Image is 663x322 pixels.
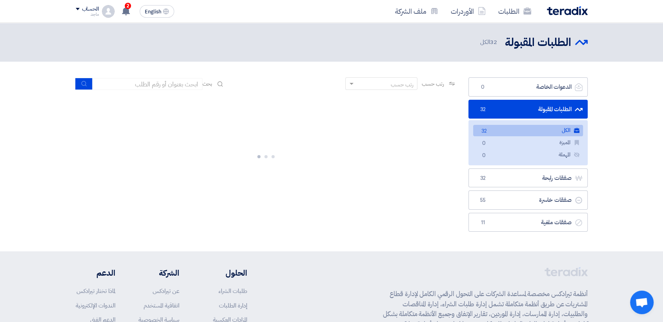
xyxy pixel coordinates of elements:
a: الكل [473,125,583,136]
img: profile_test.png [102,5,115,18]
a: طلبات الشراء [219,287,247,295]
a: إدارة الطلبات [219,301,247,310]
span: 11 [478,219,488,227]
a: صفقات خاسرة55 [468,190,588,210]
span: 0 [479,152,489,160]
span: 0 [479,139,489,148]
span: 2 [125,3,131,9]
a: ملف الشركة [389,2,444,20]
a: الطلبات [492,2,537,20]
a: عن تيرادكس [153,287,179,295]
div: ماجد [76,12,99,16]
img: Teradix logo [547,6,588,15]
span: 0 [478,83,488,91]
a: لماذا تختار تيرادكس [76,287,115,295]
span: 32 [479,127,489,135]
li: الشركة [138,267,179,279]
span: 55 [478,196,488,204]
a: صفقات ملغية11 [468,213,588,232]
a: الدعوات الخاصة0 [468,77,588,97]
span: رتب حسب [421,80,444,88]
span: 32 [478,106,488,113]
a: الطلبات المقبولة32 [468,100,588,119]
h2: الطلبات المقبولة [505,35,571,50]
li: الحلول [203,267,247,279]
button: English [140,5,174,18]
span: الكل [480,38,498,47]
div: رتب حسب [390,80,413,89]
span: English [145,9,161,15]
a: المهملة [473,149,583,161]
span: 32 [490,38,497,46]
div: Open chat [630,291,654,314]
span: بحث [202,80,213,88]
a: المميزة [473,137,583,148]
a: صفقات رابحة32 [468,168,588,188]
a: اتفاقية المستخدم [144,301,179,310]
div: الحساب [82,6,99,13]
a: الندوات الإلكترونية [76,301,115,310]
input: ابحث بعنوان أو رقم الطلب [93,78,202,90]
a: الأوردرات [444,2,492,20]
span: 32 [478,174,488,182]
li: الدعم [76,267,115,279]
